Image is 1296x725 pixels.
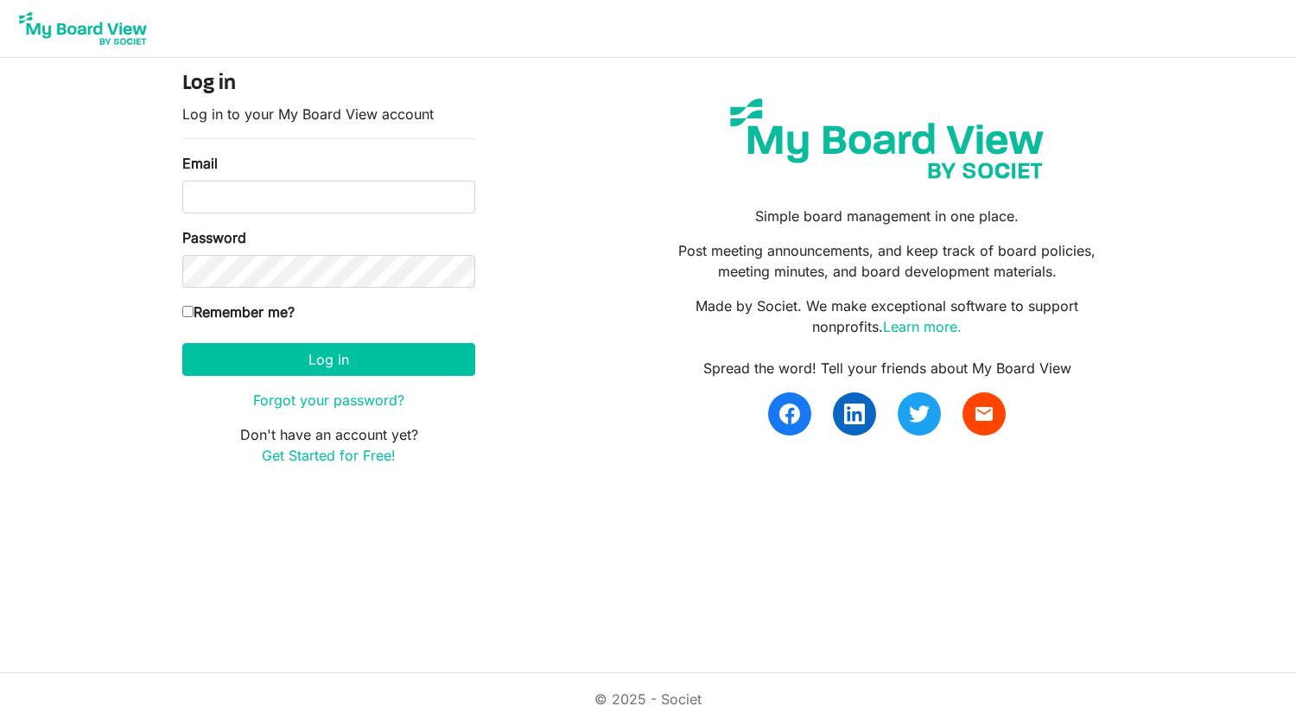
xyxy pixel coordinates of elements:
img: facebook.svg [779,404,800,424]
p: Simple board management in one place. [661,206,1114,226]
div: Spread the word! Tell your friends about My Board View [661,358,1114,378]
p: Post meeting announcements, and keep track of board policies, meeting minutes, and board developm... [661,240,1114,282]
a: © 2025 - Societ [594,690,702,708]
h4: Log in [182,72,475,97]
a: Forgot your password? [253,391,404,409]
a: email [962,392,1006,436]
img: twitter.svg [909,404,930,424]
p: Don't have an account yet? [182,424,475,466]
button: Log in [182,343,475,376]
img: my-board-view-societ.svg [717,86,1057,192]
input: Remember me? [182,306,194,317]
p: Made by Societ. We make exceptional software to support nonprofits. [661,296,1114,337]
span: email [974,404,994,424]
img: My Board View Logo [14,7,152,50]
p: Log in to your My Board View account [182,104,475,124]
label: Password [182,227,246,248]
label: Email [182,153,218,174]
a: Get Started for Free! [262,447,396,464]
label: Remember me? [182,302,295,322]
a: Learn more. [883,318,962,335]
img: linkedin.svg [844,404,865,424]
